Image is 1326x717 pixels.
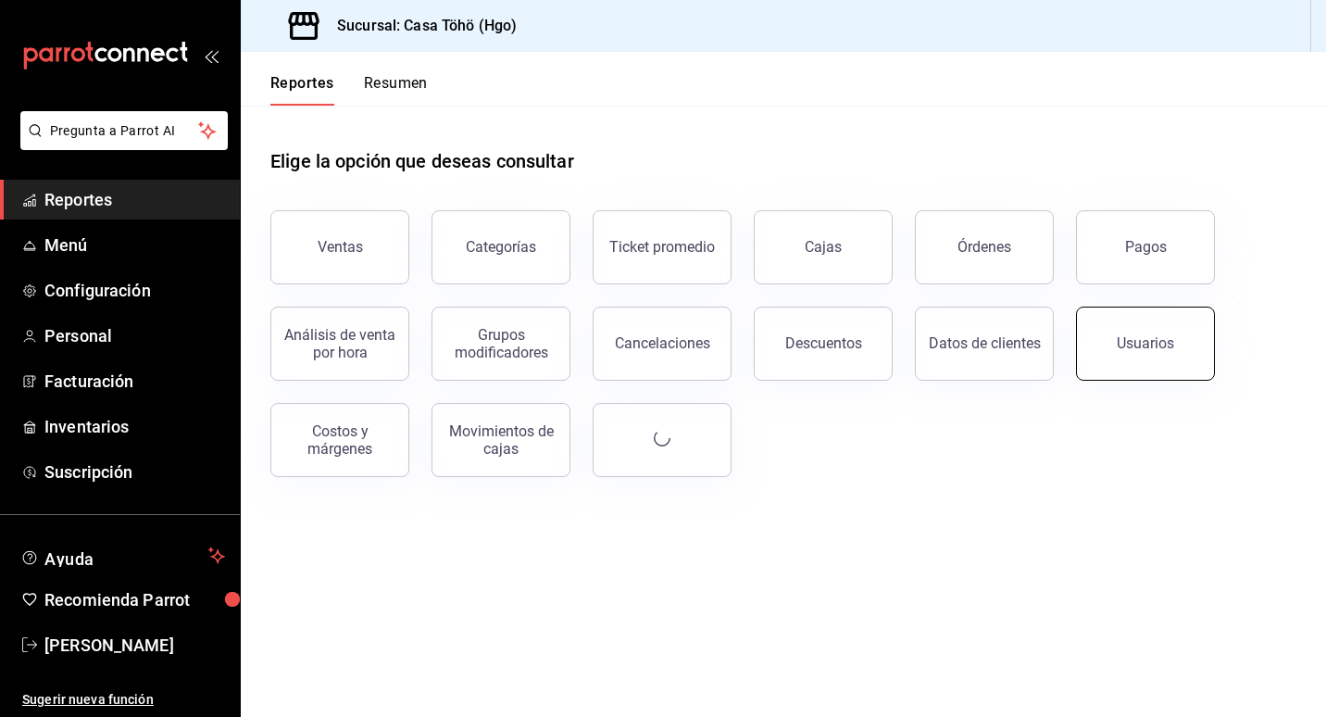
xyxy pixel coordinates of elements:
button: Análisis de venta por hora [270,307,409,381]
span: Reportes [44,187,225,212]
span: Sugerir nueva función [22,690,225,710]
div: navigation tabs [270,74,428,106]
button: Grupos modificadores [432,307,570,381]
span: [PERSON_NAME] [44,633,225,658]
button: Usuarios [1076,307,1215,381]
button: Movimientos de cajas [432,403,570,477]
div: Ventas [318,238,363,256]
a: Pregunta a Parrot AI [13,134,228,154]
button: Reportes [270,74,334,106]
button: Resumen [364,74,428,106]
button: Cajas [754,210,893,284]
button: Descuentos [754,307,893,381]
span: Inventarios [44,414,225,439]
div: Movimientos de cajas [444,422,558,458]
span: Ayuda [44,545,201,567]
button: Cancelaciones [593,307,732,381]
button: open_drawer_menu [204,48,219,63]
div: Usuarios [1117,334,1174,352]
button: Costos y márgenes [270,403,409,477]
button: Pagos [1076,210,1215,284]
button: Pregunta a Parrot AI [20,111,228,150]
div: Órdenes [957,238,1011,256]
span: Pregunta a Parrot AI [50,121,199,141]
button: Órdenes [915,210,1054,284]
span: Personal [44,323,225,348]
span: Menú [44,233,225,258]
div: Pagos [1125,238,1167,256]
button: Ventas [270,210,409,284]
div: Costos y márgenes [282,422,397,458]
h1: Elige la opción que deseas consultar [270,147,574,175]
button: Categorías [432,210,570,284]
button: Datos de clientes [915,307,1054,381]
div: Grupos modificadores [444,326,558,361]
div: Ticket promedio [609,238,715,256]
span: Facturación [44,369,225,394]
span: Recomienda Parrot [44,587,225,612]
div: Cajas [805,238,842,256]
span: Configuración [44,278,225,303]
div: Descuentos [785,334,862,352]
div: Datos de clientes [929,334,1041,352]
div: Categorías [466,238,536,256]
h3: Sucursal: Casa Töhö (Hgo) [322,15,517,37]
div: Análisis de venta por hora [282,326,397,361]
button: Ticket promedio [593,210,732,284]
span: Suscripción [44,459,225,484]
div: Cancelaciones [615,334,710,352]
